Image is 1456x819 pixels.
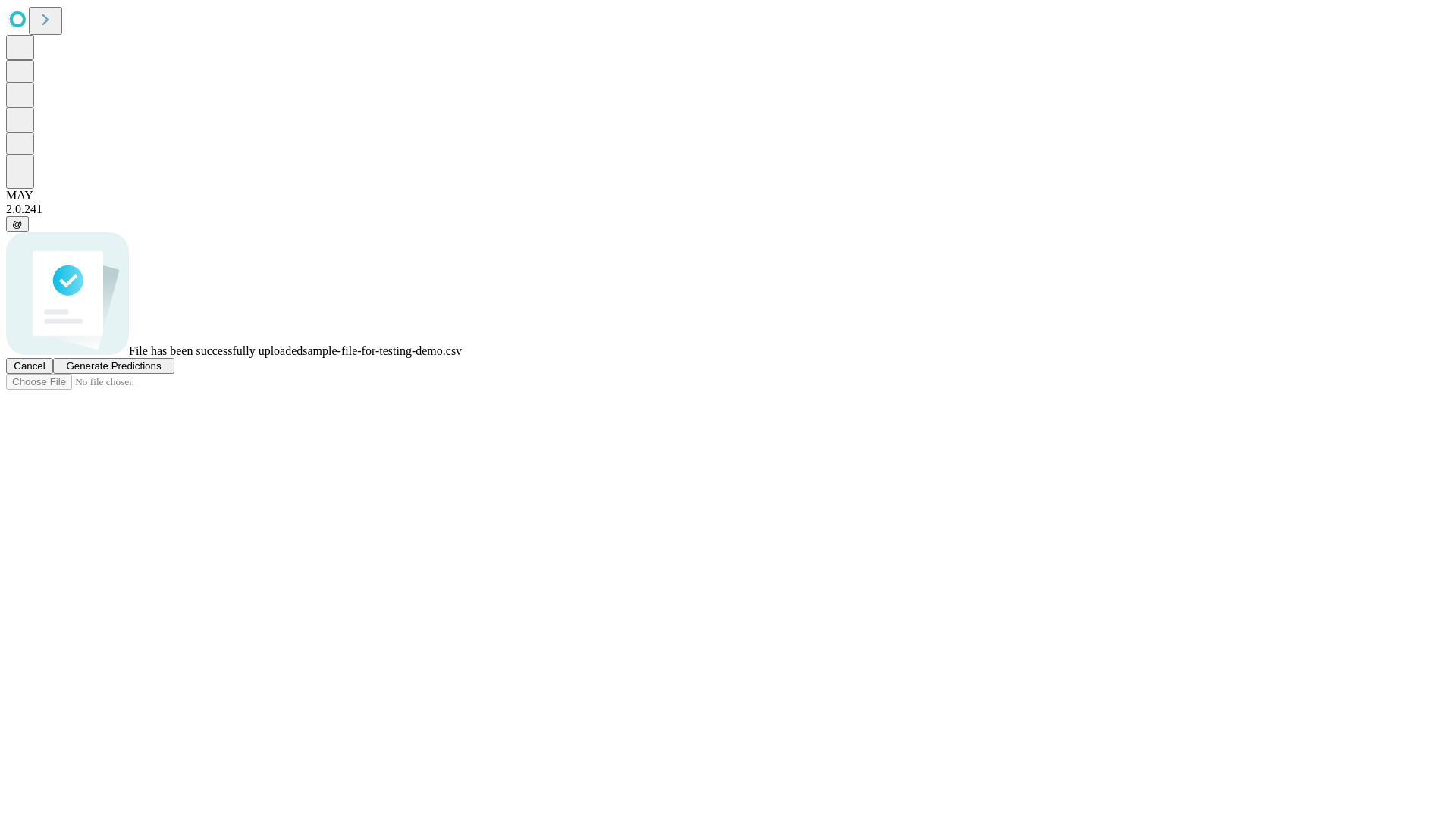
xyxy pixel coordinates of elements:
span: @ [12,218,23,230]
button: @ [6,216,29,232]
button: Cancel [6,358,53,374]
button: Generate Predictions [53,358,174,374]
span: Cancel [14,360,45,372]
div: MAY [6,189,1450,202]
span: File has been successfully uploaded [129,344,303,357]
span: Generate Predictions [66,360,161,372]
span: sample-file-for-testing-demo.csv [303,344,462,357]
div: 2.0.241 [6,202,1450,216]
